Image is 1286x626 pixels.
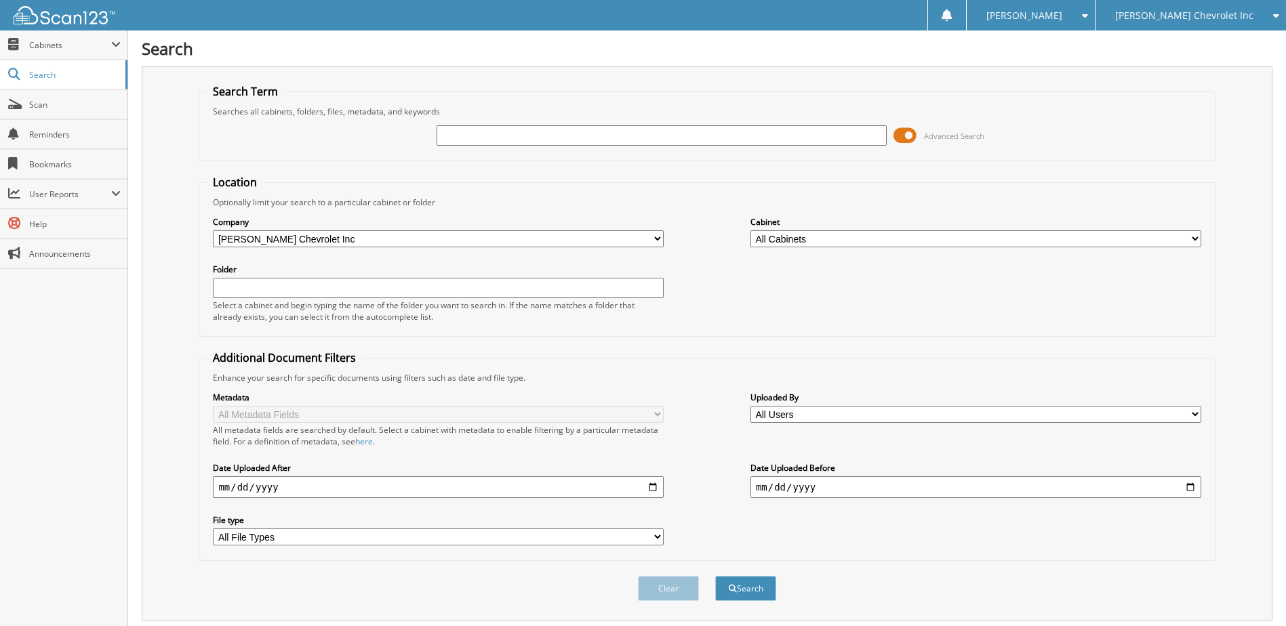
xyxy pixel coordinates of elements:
label: File type [213,514,664,526]
div: Enhance your search for specific documents using filters such as date and file type. [206,372,1207,383]
label: Uploaded By [750,392,1201,403]
input: start [213,476,664,498]
a: here [355,436,373,447]
span: Reminders [29,129,121,140]
label: Date Uploaded After [213,462,664,474]
div: Select a cabinet and begin typing the name of the folder you want to search in. If the name match... [213,299,664,322]
div: Searches all cabinets, folders, files, metadata, and keywords [206,106,1207,117]
span: User Reports [29,188,111,200]
span: Advanced Search [924,131,984,141]
label: Folder [213,264,664,275]
label: Date Uploaded Before [750,462,1201,474]
img: scan123-logo-white.svg [14,6,115,24]
label: Company [213,216,664,228]
span: Search [29,69,119,81]
span: [PERSON_NAME] Chevrolet Inc [1115,12,1253,20]
legend: Search Term [206,84,285,99]
span: Scan [29,99,121,110]
span: Announcements [29,248,121,259]
label: Metadata [213,392,664,403]
h1: Search [142,37,1272,60]
span: [PERSON_NAME] [986,12,1062,20]
label: Cabinet [750,216,1201,228]
div: Optionally limit your search to a particular cabinet or folder [206,196,1207,208]
span: Bookmarks [29,159,121,170]
span: Help [29,218,121,230]
legend: Additional Document Filters [206,350,363,365]
button: Clear [638,576,699,601]
div: All metadata fields are searched by default. Select a cabinet with metadata to enable filtering b... [213,424,664,447]
legend: Location [206,175,264,190]
span: Cabinets [29,39,111,51]
input: end [750,476,1201,498]
button: Search [715,576,776,601]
